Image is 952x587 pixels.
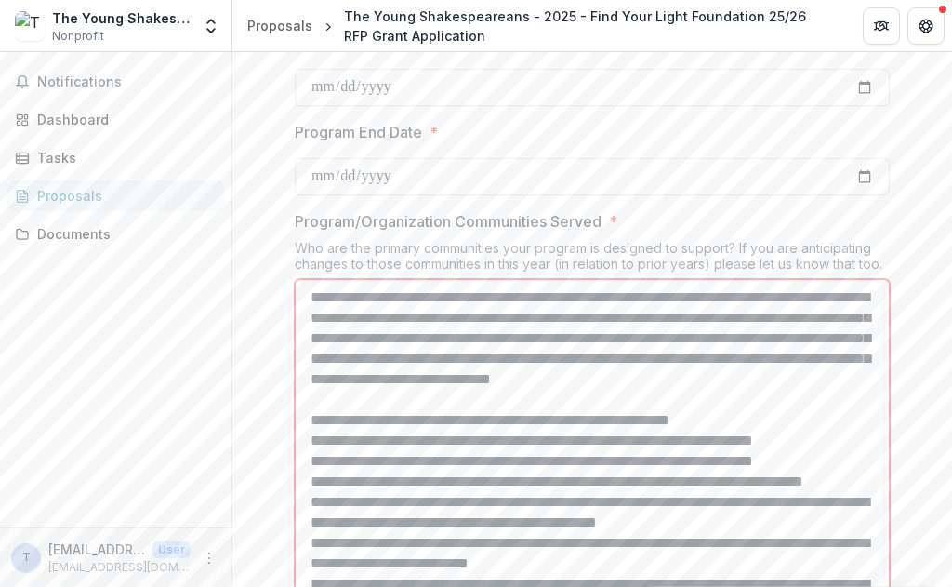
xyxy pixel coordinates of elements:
div: The Young Shakespeareans - 2025 - Find Your Light Foundation 25/26 RFP Grant Application [344,7,833,46]
a: Tasks [7,142,224,173]
nav: breadcrumb [240,3,840,49]
p: Program/Organization Communities Served [295,210,602,233]
p: [EMAIL_ADDRESS][DOMAIN_NAME] [48,540,145,559]
span: Nonprofit [52,28,104,45]
div: Dashboard [37,110,209,129]
p: [EMAIL_ADDRESS][DOMAIN_NAME] [48,559,191,576]
button: Partners [863,7,900,45]
a: Documents [7,219,224,249]
span: Notifications [37,74,217,90]
div: The Young Shakespeareans [52,8,191,28]
div: Tasks [37,148,209,167]
div: Proposals [37,186,209,206]
div: Proposals [247,16,312,35]
div: Documents [37,224,209,244]
button: More [198,547,220,569]
a: Proposals [240,12,320,39]
button: Notifications [7,67,224,97]
div: theyoungshakespeareans@gmail.com [22,552,31,564]
a: Dashboard [7,104,224,135]
div: Who are the primary communities your program is designed to support? If you are anticipating chan... [295,240,890,279]
a: Proposals [7,180,224,211]
img: The Young Shakespeareans [15,11,45,41]
button: Open entity switcher [198,7,224,45]
p: User [152,541,191,558]
button: Get Help [907,7,945,45]
p: Program End Date [295,121,422,143]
